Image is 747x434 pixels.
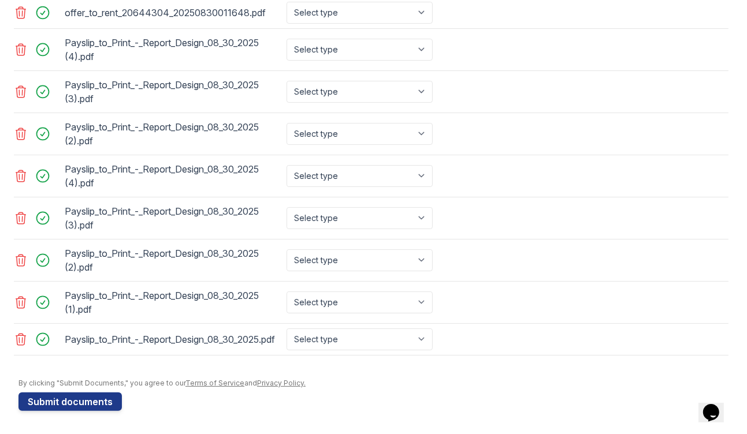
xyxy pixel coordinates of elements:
div: Payslip_to_Print_-_Report_Design_08_30_2025 (4).pdf [65,33,282,66]
div: Payslip_to_Print_-_Report_Design_08_30_2025 (3).pdf [65,76,282,108]
button: Submit documents [18,392,122,411]
div: Payslip_to_Print_-_Report_Design_08_30_2025.pdf [65,330,282,349]
a: Privacy Policy. [257,379,306,387]
div: Payslip_to_Print_-_Report_Design_08_30_2025 (4).pdf [65,160,282,192]
div: Payslip_to_Print_-_Report_Design_08_30_2025 (2).pdf [65,244,282,276]
iframe: chat widget [698,388,735,422]
div: offer_to_rent_20644304_20250830011648.pdf [65,3,282,22]
div: Payslip_to_Print_-_Report_Design_08_30_2025 (2).pdf [65,118,282,150]
div: Payslip_to_Print_-_Report_Design_08_30_2025 (1).pdf [65,286,282,319]
div: By clicking "Submit Documents," you agree to our and [18,379,729,388]
a: Terms of Service [185,379,244,387]
div: Payslip_to_Print_-_Report_Design_08_30_2025 (3).pdf [65,202,282,234]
